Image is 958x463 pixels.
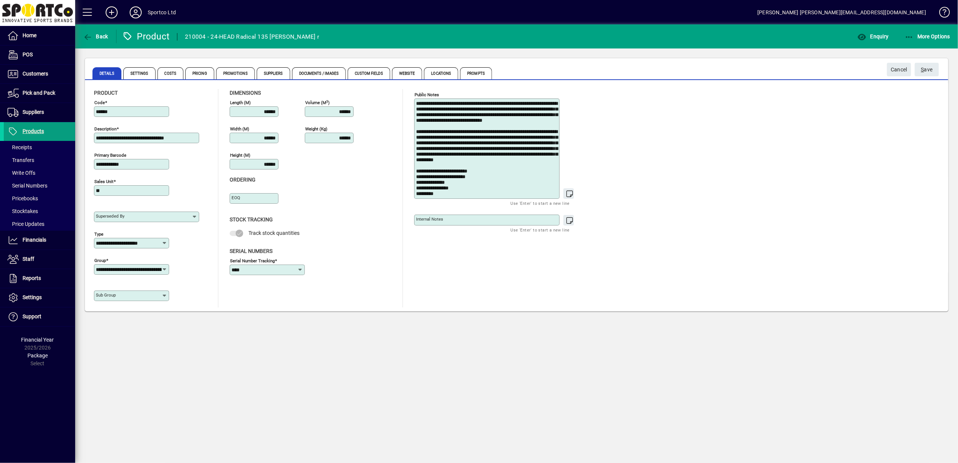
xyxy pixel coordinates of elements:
div: Product [122,30,170,42]
span: S [921,67,924,73]
mat-hint: Use 'Enter' to start a new line [511,225,570,234]
a: Write Offs [4,166,75,179]
span: Website [392,67,422,79]
a: Receipts [4,141,75,154]
a: Pricebooks [4,192,75,205]
span: Settings [23,294,42,300]
a: Price Updates [4,218,75,230]
span: Serial Numbers [230,248,272,254]
span: Custom Fields [348,67,390,79]
span: Pick and Pack [23,90,55,96]
span: Track stock quantities [248,230,300,236]
mat-label: Group [94,258,106,263]
mat-label: Superseded by [96,213,124,219]
span: Pricing [185,67,214,79]
a: Home [4,26,75,45]
mat-label: Sales unit [94,179,114,184]
span: Promotions [216,67,255,79]
div: [PERSON_NAME] [PERSON_NAME][EMAIL_ADDRESS][DOMAIN_NAME] [757,6,926,18]
button: Back [81,30,110,43]
mat-label: Weight (Kg) [305,126,327,132]
a: Settings [4,288,75,307]
button: Profile [124,6,148,19]
span: Stock Tracking [230,216,273,222]
span: Details [92,67,121,79]
span: Enquiry [857,33,888,39]
span: More Options [905,33,950,39]
a: Suppliers [4,103,75,122]
span: Receipts [8,144,32,150]
span: Financials [23,237,46,243]
app-page-header-button: Back [75,30,117,43]
mat-label: Code [94,100,105,105]
mat-label: Internal Notes [416,216,443,222]
span: Cancel [891,64,907,76]
a: Staff [4,250,75,269]
span: Ordering [230,177,256,183]
mat-label: Type [94,231,103,237]
mat-label: Description [94,126,117,132]
a: Transfers [4,154,75,166]
span: Support [23,313,41,319]
span: Pricebooks [8,195,38,201]
span: Stocktakes [8,208,38,214]
span: Customers [23,71,48,77]
span: Price Updates [8,221,44,227]
span: Suppliers [23,109,44,115]
span: Suppliers [257,67,290,79]
a: Customers [4,65,75,83]
button: Enquiry [855,30,890,43]
span: Locations [424,67,458,79]
span: Transfers [8,157,34,163]
a: Serial Numbers [4,179,75,192]
mat-label: Length (m) [230,100,251,105]
mat-label: Height (m) [230,153,250,158]
span: Serial Numbers [8,183,47,189]
span: Settings [123,67,156,79]
sup: 3 [326,99,328,103]
a: Support [4,307,75,326]
span: Costs [157,67,184,79]
a: Financials [4,231,75,250]
span: Back [83,33,108,39]
a: Reports [4,269,75,288]
button: Cancel [887,63,911,76]
mat-label: Primary barcode [94,153,126,158]
span: POS [23,51,33,57]
span: ave [921,64,933,76]
span: Staff [23,256,34,262]
span: Financial Year [21,337,54,343]
a: Pick and Pack [4,84,75,103]
span: Documents / Images [292,67,346,79]
a: Stocktakes [4,205,75,218]
mat-label: EOQ [232,195,240,200]
span: Dimensions [230,90,261,96]
mat-label: Serial Number tracking [230,258,275,263]
span: Prompts [460,67,492,79]
div: Sportco Ltd [148,6,176,18]
mat-label: Volume (m ) [305,100,330,105]
button: More Options [903,30,952,43]
mat-label: Width (m) [230,126,249,132]
mat-label: Public Notes [415,92,439,97]
span: Products [23,128,44,134]
span: Reports [23,275,41,281]
mat-label: Sub group [96,292,116,298]
span: Package [27,353,48,359]
mat-hint: Use 'Enter' to start a new line [511,199,570,207]
div: 210004 - 24-HEAD Radical 135 [PERSON_NAME] r [185,31,319,43]
button: Save [915,63,939,76]
span: Product [94,90,118,96]
span: Write Offs [8,170,35,176]
button: Add [100,6,124,19]
a: POS [4,45,75,64]
a: Knowledge Base [934,2,949,26]
span: Home [23,32,36,38]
